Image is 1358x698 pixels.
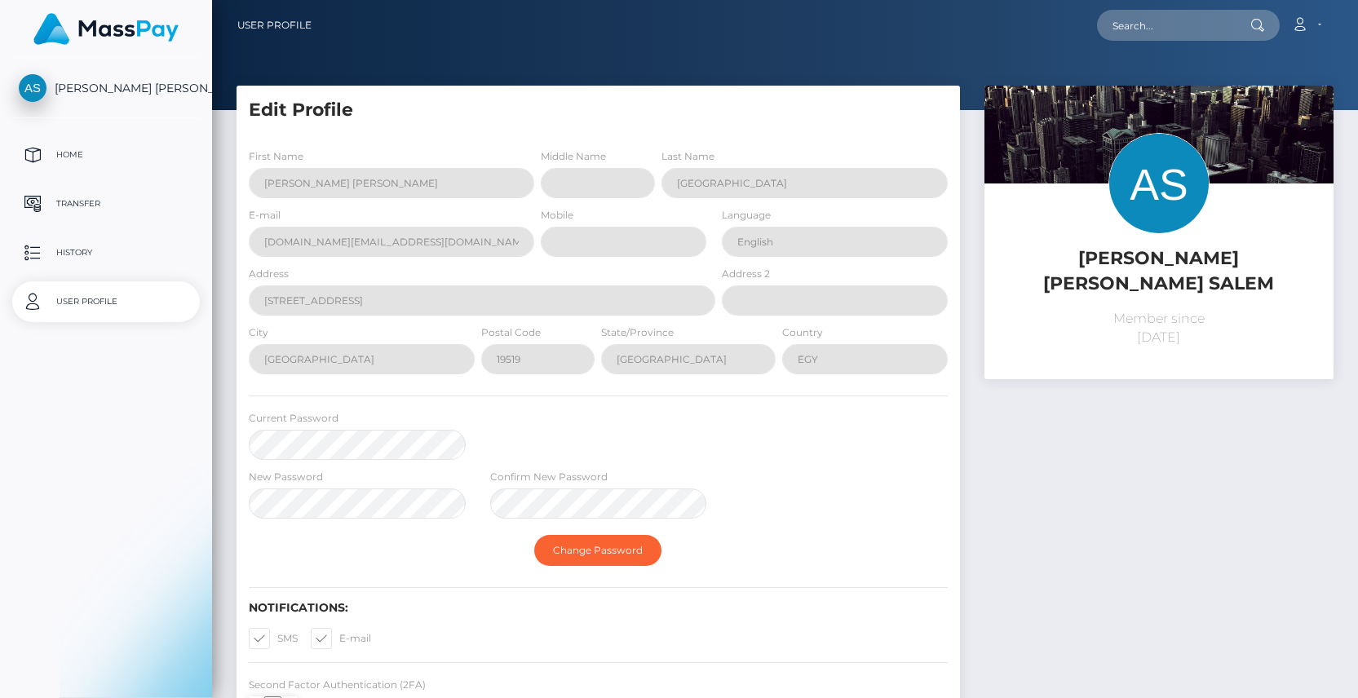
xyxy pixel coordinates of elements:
[984,86,1334,319] img: ...
[249,267,289,281] label: Address
[311,628,371,649] label: E-mail
[237,8,312,42] a: User Profile
[782,325,823,340] label: Country
[12,183,200,224] a: Transfer
[534,535,661,566] button: Change Password
[249,678,426,692] label: Second Factor Authentication (2FA)
[661,149,714,164] label: Last Name
[12,281,200,322] a: User Profile
[12,232,200,273] a: History
[249,149,303,164] label: First Name
[541,149,606,164] label: Middle Name
[1097,10,1250,41] input: Search...
[249,208,281,223] label: E-mail
[997,309,1321,348] p: Member since [DATE]
[601,325,674,340] label: State/Province
[249,325,268,340] label: City
[997,246,1321,297] h5: [PERSON_NAME] [PERSON_NAME] SALEM
[249,628,298,649] label: SMS
[19,192,193,216] p: Transfer
[249,470,323,484] label: New Password
[490,470,608,484] label: Confirm New Password
[249,601,948,615] h6: Notifications:
[722,208,771,223] label: Language
[19,289,193,314] p: User Profile
[12,81,200,95] span: [PERSON_NAME] [PERSON_NAME] SALEM
[249,411,338,426] label: Current Password
[249,98,948,123] h5: Edit Profile
[33,13,179,45] img: MassPay
[541,208,573,223] label: Mobile
[722,267,770,281] label: Address 2
[19,143,193,167] p: Home
[19,241,193,265] p: History
[12,135,200,175] a: Home
[481,325,541,340] label: Postal Code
